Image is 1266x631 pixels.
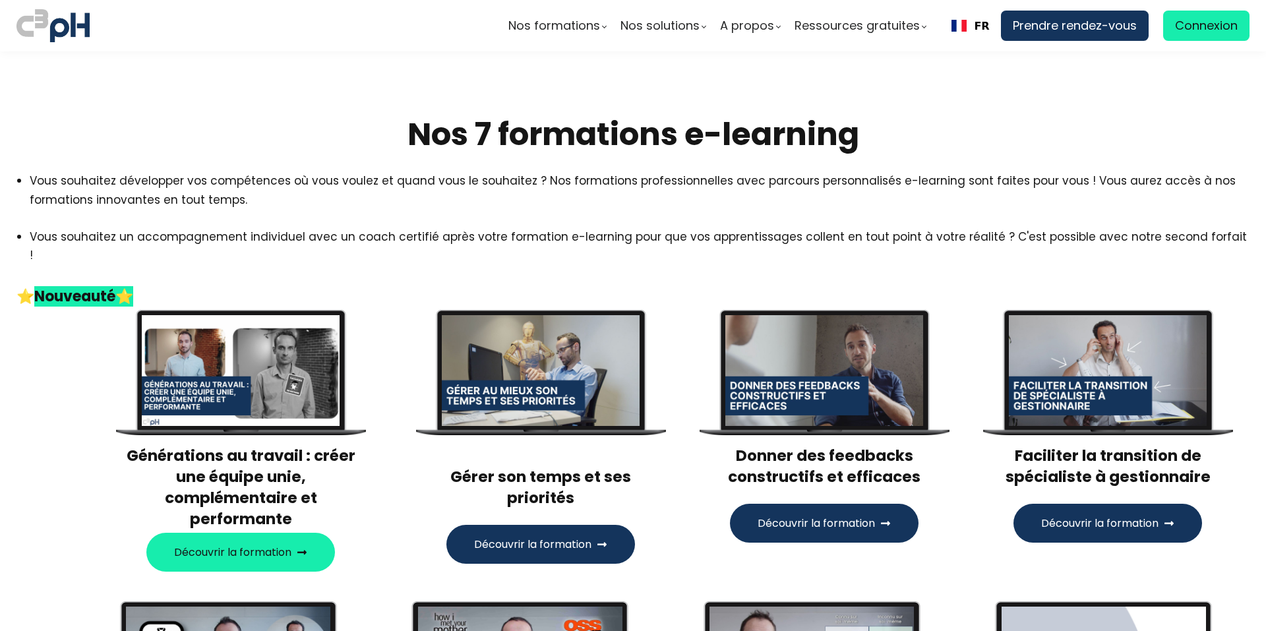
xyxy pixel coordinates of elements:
a: FR [951,20,990,32]
h3: Donner des feedbacks constructifs et efficaces [699,445,950,487]
div: Language selected: Français [940,11,1001,41]
h3: Générations au travail : créer une équipe unie, complémentaire et performante [115,445,366,530]
span: Découvrir la formation [758,515,875,531]
a: Prendre rendez-vous [1001,11,1149,41]
span: Découvrir la formation [174,544,291,560]
span: Découvrir la formation [1041,515,1159,531]
img: logo C3PH [16,7,90,45]
h2: Nos 7 formations e-learning [16,114,1250,155]
button: Découvrir la formation [1013,504,1202,543]
strong: Nouveauté⭐ [34,286,133,307]
div: Language Switcher [940,11,1001,41]
span: ⭐ [16,286,34,307]
li: Vous souhaitez un accompagnement individuel avec un coach certifié après votre formation e-learni... [30,227,1250,283]
li: Vous souhaitez développer vos compétences où vous voulez et quand vous le souhaitez ? Nos formati... [30,171,1250,208]
h3: Gérer son temps et ses priorités [415,445,666,509]
button: Découvrir la formation [730,504,919,543]
button: Découvrir la formation [146,533,335,572]
span: Prendre rendez-vous [1013,16,1137,36]
span: Nos solutions [620,16,700,36]
span: Connexion [1175,16,1238,36]
button: Découvrir la formation [446,525,635,564]
h3: Faciliter la transition de spécialiste à gestionnaire [982,445,1233,487]
a: Connexion [1163,11,1250,41]
span: A propos [720,16,774,36]
span: Découvrir la formation [474,536,591,553]
span: Nos formations [508,16,600,36]
img: Français flag [951,20,967,32]
span: Ressources gratuites [795,16,920,36]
